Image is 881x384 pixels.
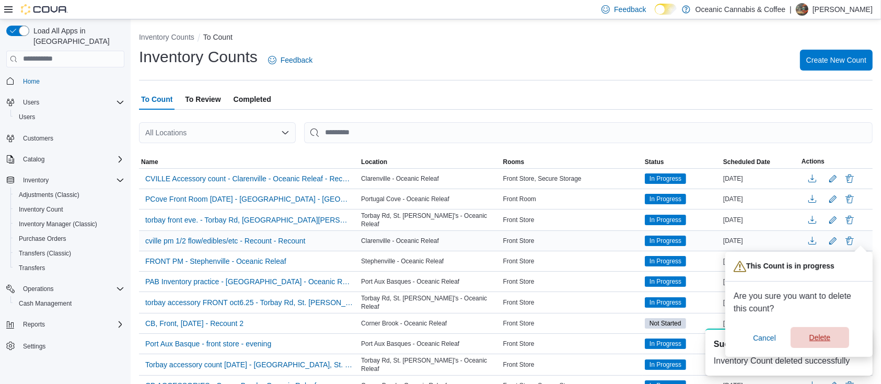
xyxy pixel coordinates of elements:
button: PCove Front Room [DATE] - [GEOGRAPHIC_DATA] - [GEOGRAPHIC_DATA] Releaf [141,191,357,207]
span: Torbay Rd, St. [PERSON_NAME]'s - Oceanic Releaf [361,294,499,311]
span: Not Started [650,319,681,328]
a: Transfers [15,262,49,274]
button: Delete [843,193,856,205]
span: Purchase Orders [15,232,124,245]
span: Inventory Manager (Classic) [19,220,97,228]
span: Purchase Orders [19,235,66,243]
span: Users [19,96,124,109]
span: In Progress [650,215,681,225]
span: In Progress [645,276,686,287]
div: Front Store [501,214,643,226]
span: In Progress [650,236,681,246]
p: Oceanic Cannabis & Coffee [695,3,786,16]
button: Purchase Orders [10,231,129,246]
a: Adjustments (Classic) [15,189,84,201]
span: PCove Front Room [DATE] - [GEOGRAPHIC_DATA] - [GEOGRAPHIC_DATA] Releaf [145,194,353,204]
span: Catalog [23,155,44,164]
span: FRONT PM - Stephenville - Oceanic Releaf [145,256,286,266]
span: In Progress [645,339,686,349]
button: Name [139,156,359,168]
button: cville pm 1/2 flow/edibles/etc - Recount - Recount [141,233,310,249]
span: In Progress [645,256,686,266]
span: Feedback [281,55,312,65]
span: Settings [23,342,45,351]
a: Transfers (Classic) [15,247,75,260]
span: Customers [23,134,53,143]
button: Users [19,96,43,109]
div: Inventory Count deleted successfully [714,355,864,367]
span: Not Started [645,318,686,329]
span: Rooms [503,158,525,166]
div: [DATE] [721,317,799,330]
span: In Progress [650,194,681,204]
div: [DATE] [721,193,799,205]
span: Load All Apps in [GEOGRAPHIC_DATA] [29,26,124,46]
div: [DATE] [721,255,799,267]
span: In Progress [645,194,686,204]
span: Cash Management [15,297,124,310]
span: Home [23,77,40,86]
a: Purchase Orders [15,232,71,245]
button: Edit count details [827,191,839,207]
button: Inventory Count [10,202,129,217]
button: Inventory [2,173,129,188]
button: Delete [843,214,856,226]
span: Stephenville - Oceanic Releaf [361,257,444,265]
span: In Progress [650,257,681,266]
button: Users [10,110,129,124]
button: Edit count details [827,212,839,228]
span: Inventory [19,174,124,187]
button: Delete count [843,233,856,249]
span: Transfers (Classic) [19,249,71,258]
span: Reports [19,318,124,331]
span: Inventory Count [19,205,63,214]
button: Transfers [10,261,129,275]
div: [DATE] [721,296,799,309]
p: Are you sure you want to delete this count? [734,290,864,315]
span: Customers [19,132,124,145]
span: Name [141,158,158,166]
span: In Progress [645,236,686,246]
button: Catalog [19,153,49,166]
img: Cova [21,4,68,15]
span: Adjustments (Classic) [19,191,79,199]
button: torbay accessory FRONT oct6.25 - Torbay Rd, St. [PERSON_NAME]'s - Oceanic Releaf [141,295,357,310]
span: In Progress [650,298,681,307]
input: Dark Mode [655,4,677,15]
nav: An example of EuiBreadcrumbs [139,32,873,44]
span: Clarenville - Oceanic Releaf [361,237,439,245]
span: CVILLE Accessory count - Clarenville - Oceanic Releaf - Recount [145,173,353,184]
div: [DATE] [721,275,799,288]
button: Delete [791,327,849,348]
span: In Progress [645,359,686,370]
div: Samantha Craig [796,3,808,16]
button: Cash Management [10,296,129,311]
span: Successful [714,338,758,351]
a: Users [15,111,39,123]
a: Cash Management [15,297,76,310]
span: Delete [809,332,830,343]
span: Status [645,158,664,166]
button: Reports [19,318,49,331]
button: Catalog [2,152,129,167]
button: Cancel [749,328,780,348]
span: Users [15,111,124,123]
span: Torbay accessory count [DATE] - [GEOGRAPHIC_DATA], St. [PERSON_NAME]'s - Oceanic Releaf [145,359,353,370]
span: In Progress [650,339,681,348]
button: Users [2,95,129,110]
p: | [790,3,792,16]
button: Edit count details [827,171,839,187]
button: Customers [2,131,129,146]
a: Home [19,75,44,88]
a: Settings [19,340,50,353]
div: [DATE] [721,172,799,185]
a: Inventory Count [15,203,67,216]
button: Rooms [501,156,643,168]
button: Create New Count [800,50,873,71]
span: Port Aux Basques - Oceanic Releaf [361,277,459,286]
div: [DATE] [721,235,799,247]
a: Customers [19,132,57,145]
div: Front Store [501,338,643,350]
div: Front Store [501,255,643,267]
span: Port Aux Basques - Oceanic Releaf [361,340,459,348]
